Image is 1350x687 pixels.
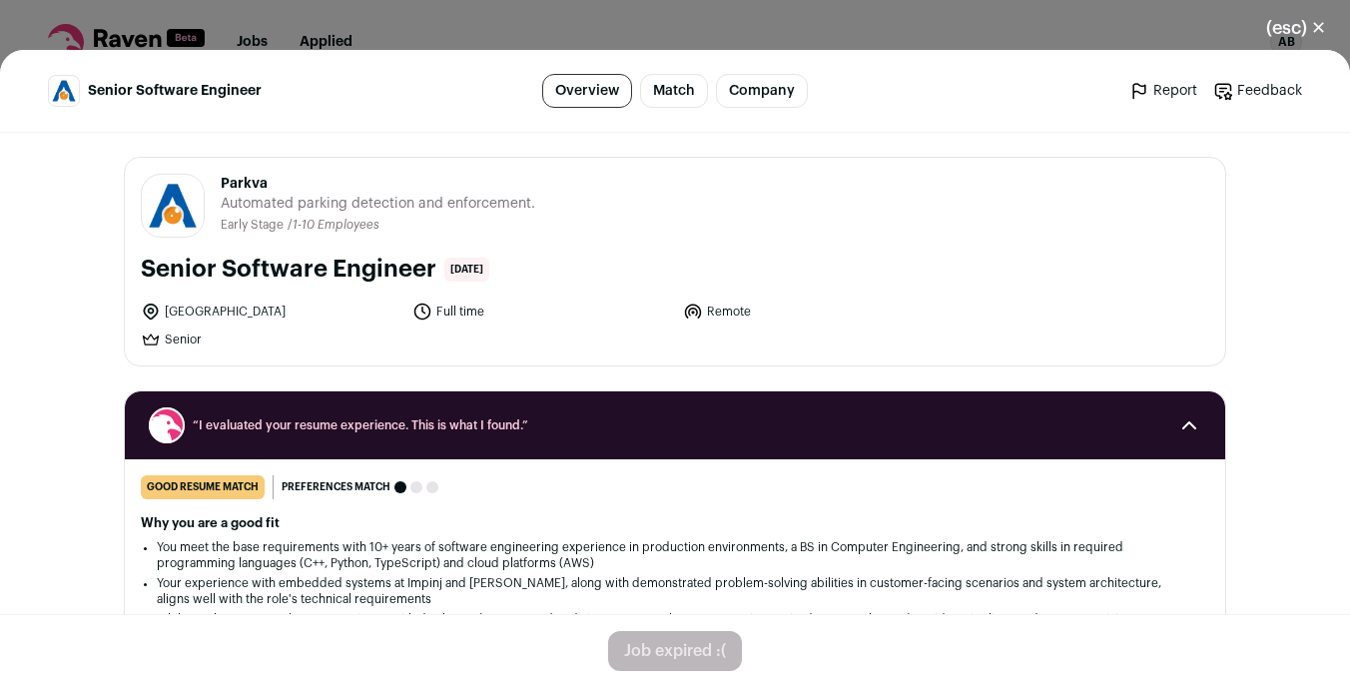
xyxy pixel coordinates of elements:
a: Company [716,74,808,108]
li: Senior [141,330,400,349]
li: While you have some relevant experience with databases (PostgreSQL) and Linux systems, there are ... [157,611,1193,643]
a: Report [1129,81,1197,101]
li: Early Stage [221,218,288,233]
li: Full time [412,302,672,322]
a: Feedback [1213,81,1302,101]
li: Your experience with embedded systems at Impinj and [PERSON_NAME], along with demonstrated proble... [157,575,1193,607]
img: 95b817278b5a1a35492cf9a3e7be0186c0a143224e7f0a9b030082705e161490.png [142,175,204,237]
a: Overview [542,74,632,108]
span: Automated parking detection and enforcement. [221,194,535,214]
img: 95b817278b5a1a35492cf9a3e7be0186c0a143224e7f0a9b030082705e161490.png [49,76,79,106]
span: Preferences match [282,477,390,497]
a: Match [640,74,708,108]
span: 1-10 Employees [293,219,379,231]
h2: Why you are a good fit [141,515,1209,531]
span: Senior Software Engineer [88,81,262,101]
h1: Senior Software Engineer [141,254,436,286]
span: [DATE] [444,258,489,282]
li: You meet the base requirements with 10+ years of software engineering experience in production en... [157,539,1193,571]
div: good resume match [141,475,265,499]
button: Close modal [1242,6,1350,50]
span: “I evaluated your resume experience. This is what I found.” [193,417,1157,433]
li: [GEOGRAPHIC_DATA] [141,302,400,322]
li: Remote [683,302,943,322]
li: / [288,218,379,233]
span: Parkva [221,174,535,194]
